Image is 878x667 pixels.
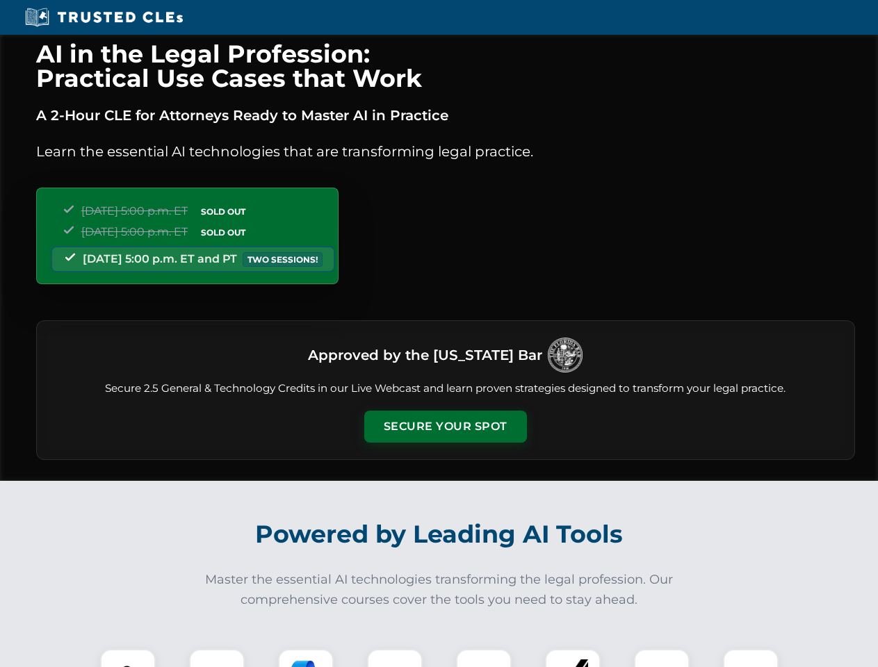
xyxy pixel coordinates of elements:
span: SOLD OUT [196,225,250,240]
img: Trusted CLEs [21,7,187,28]
img: Logo [548,338,583,372]
span: [DATE] 5:00 p.m. ET [81,204,188,217]
p: Learn the essential AI technologies that are transforming legal practice. [36,140,855,163]
p: Master the essential AI technologies transforming the legal profession. Our comprehensive courses... [196,570,683,610]
h1: AI in the Legal Profession: Practical Use Cases that Work [36,42,855,90]
h3: Approved by the [US_STATE] Bar [308,343,542,368]
span: SOLD OUT [196,204,250,219]
button: Secure Your Spot [364,411,527,443]
p: A 2-Hour CLE for Attorneys Ready to Master AI in Practice [36,104,855,126]
p: Secure 2.5 General & Technology Credits in our Live Webcast and learn proven strategies designed ... [54,381,838,397]
span: [DATE] 5:00 p.m. ET [81,225,188,238]
h2: Powered by Leading AI Tools [54,510,824,559]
